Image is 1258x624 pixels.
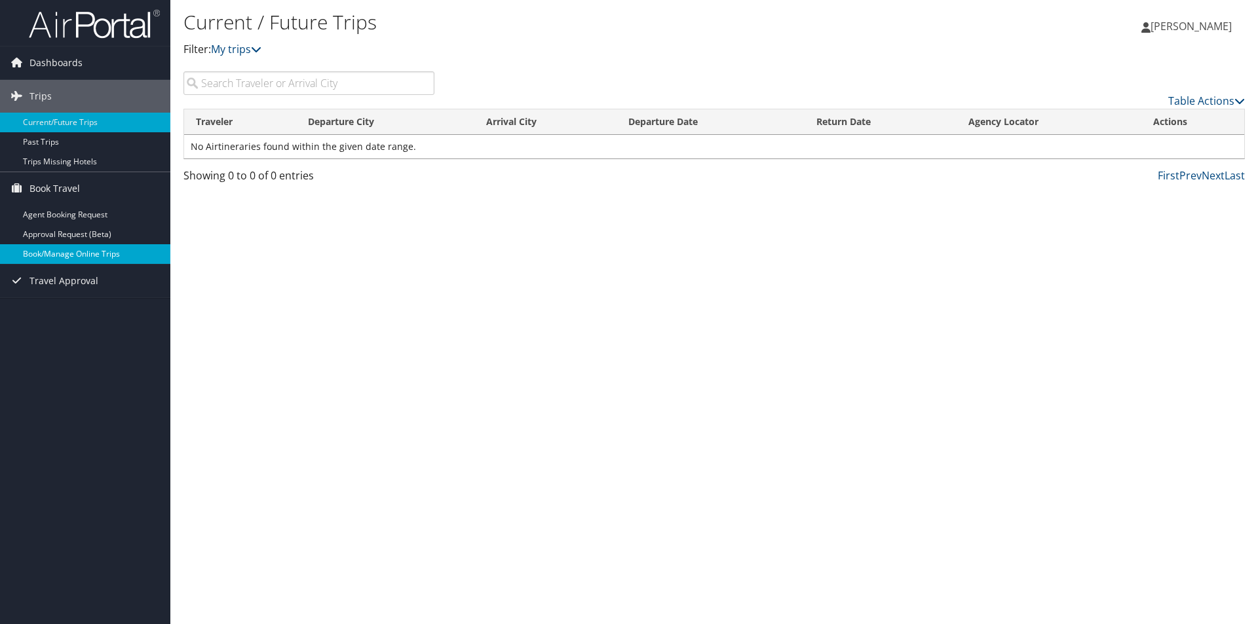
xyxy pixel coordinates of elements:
[1141,7,1245,46] a: [PERSON_NAME]
[29,46,83,79] span: Dashboards
[1141,109,1244,135] th: Actions
[296,109,474,135] th: Departure City: activate to sort column ascending
[1151,19,1232,33] span: [PERSON_NAME]
[805,109,957,135] th: Return Date: activate to sort column ascending
[1202,168,1225,183] a: Next
[211,42,261,56] a: My trips
[29,265,98,297] span: Travel Approval
[1168,94,1245,108] a: Table Actions
[184,109,296,135] th: Traveler: activate to sort column ascending
[29,80,52,113] span: Trips
[617,109,805,135] th: Departure Date: activate to sort column descending
[183,71,434,95] input: Search Traveler or Arrival City
[29,9,160,39] img: airportal-logo.png
[474,109,617,135] th: Arrival City: activate to sort column ascending
[183,41,891,58] p: Filter:
[29,172,80,205] span: Book Travel
[1225,168,1245,183] a: Last
[957,109,1141,135] th: Agency Locator: activate to sort column ascending
[1158,168,1179,183] a: First
[183,168,434,190] div: Showing 0 to 0 of 0 entries
[184,135,1244,158] td: No Airtineraries found within the given date range.
[1179,168,1202,183] a: Prev
[183,9,891,36] h1: Current / Future Trips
